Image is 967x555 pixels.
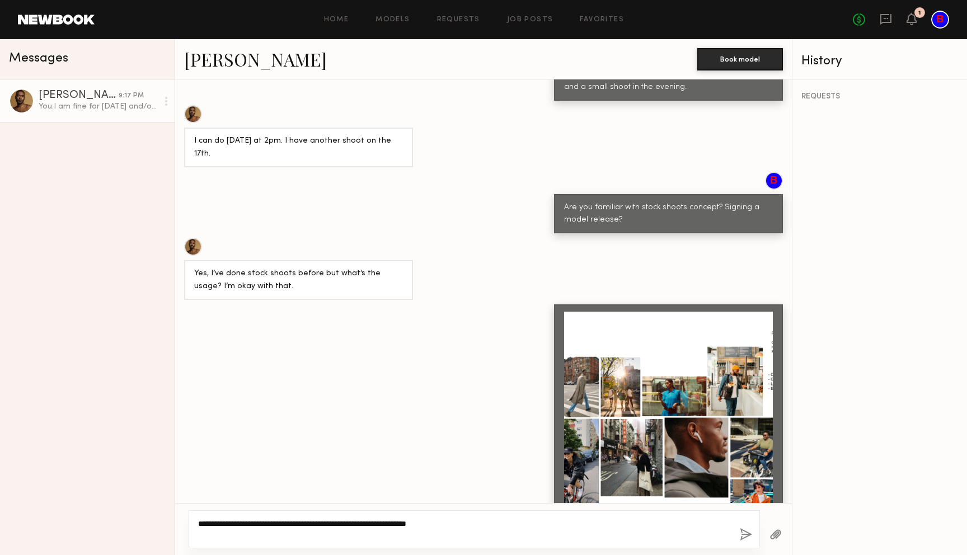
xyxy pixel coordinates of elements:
[324,16,349,23] a: Home
[507,16,553,23] a: Job Posts
[194,135,403,161] div: I can do [DATE] at 2pm. I have another shoot on the 17th.
[194,267,403,293] div: Yes, I’ve done stock shoots before but what’s the usage? I’m okay with that.
[801,55,958,68] div: History
[580,16,624,23] a: Favorites
[697,54,783,63] a: Book model
[437,16,480,23] a: Requests
[375,16,410,23] a: Models
[918,10,921,16] div: 1
[39,101,158,112] div: You: I am fine for [DATE] and/or for 17th. Are you available for [DATE] 2pm? I have something boo...
[697,48,783,70] button: Book model
[119,91,144,101] div: 9:17 PM
[39,90,119,101] div: [PERSON_NAME]
[564,201,773,227] div: Are you familiar with stock shoots concept? Signing a model release?
[184,47,327,71] a: [PERSON_NAME]
[9,52,68,65] span: Messages
[801,93,958,101] div: REQUESTS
